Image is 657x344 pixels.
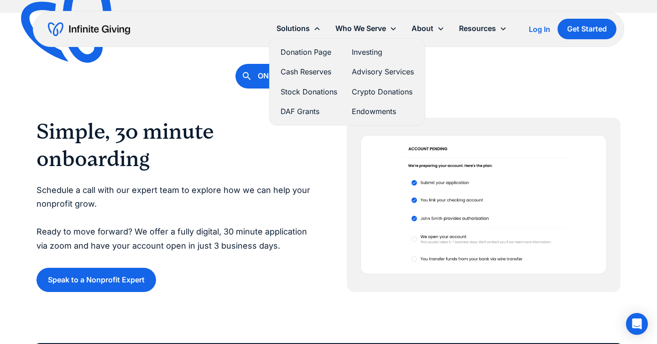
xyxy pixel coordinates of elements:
[328,19,404,38] div: Who We Serve
[269,38,425,125] nav: Solutions
[626,313,648,335] div: Open Intercom Messenger
[335,22,386,35] div: Who We Serve
[48,22,130,36] a: home
[529,24,550,35] a: Log In
[459,22,496,35] div: Resources
[529,26,550,33] div: Log In
[281,105,337,118] a: DAF Grants
[281,86,337,98] a: Stock Donations
[36,268,156,292] a: Speak to a Nonprofit Expert
[269,19,328,38] div: Solutions
[404,19,452,38] div: About
[352,66,414,78] a: Advisory Services
[352,46,414,58] a: Investing
[281,46,337,58] a: Donation Page
[352,86,414,98] a: Crypto Donations
[412,22,433,35] div: About
[352,105,414,118] a: Endowments
[281,66,337,78] a: Cash Reserves
[360,135,607,274] img: endowment account
[558,19,616,39] a: Get Started
[258,70,294,82] div: Onboard
[36,118,310,172] h2: Simple, 30 minute onboarding
[452,19,514,38] div: Resources
[36,183,310,253] p: Schedule a call with our expert team to explore how we can help your nonprofit grow. Ready to mov...
[276,22,310,35] div: Solutions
